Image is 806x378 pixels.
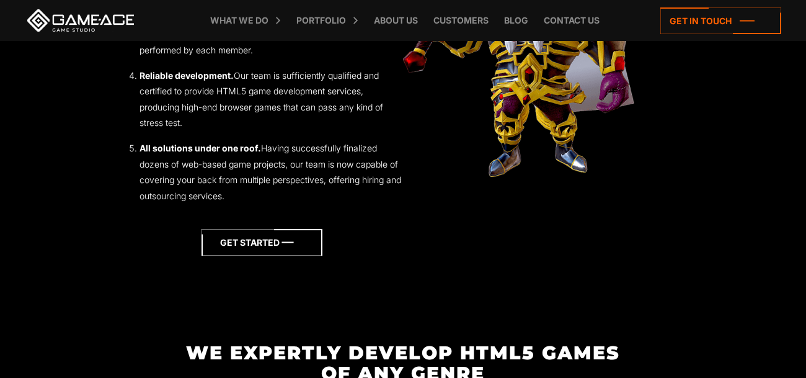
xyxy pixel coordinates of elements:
[139,68,403,131] li: Our team is sufficiently qualified and certified to provide HTML5 game development services, prod...
[139,143,261,153] strong: All solutions under one roof.
[139,70,234,81] strong: Reliable development.
[201,229,322,256] a: Get started
[660,7,781,34] a: Get in touch
[139,140,403,204] li: Having successfully finalized dozens of web-based game projects, our team is now capable of cover...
